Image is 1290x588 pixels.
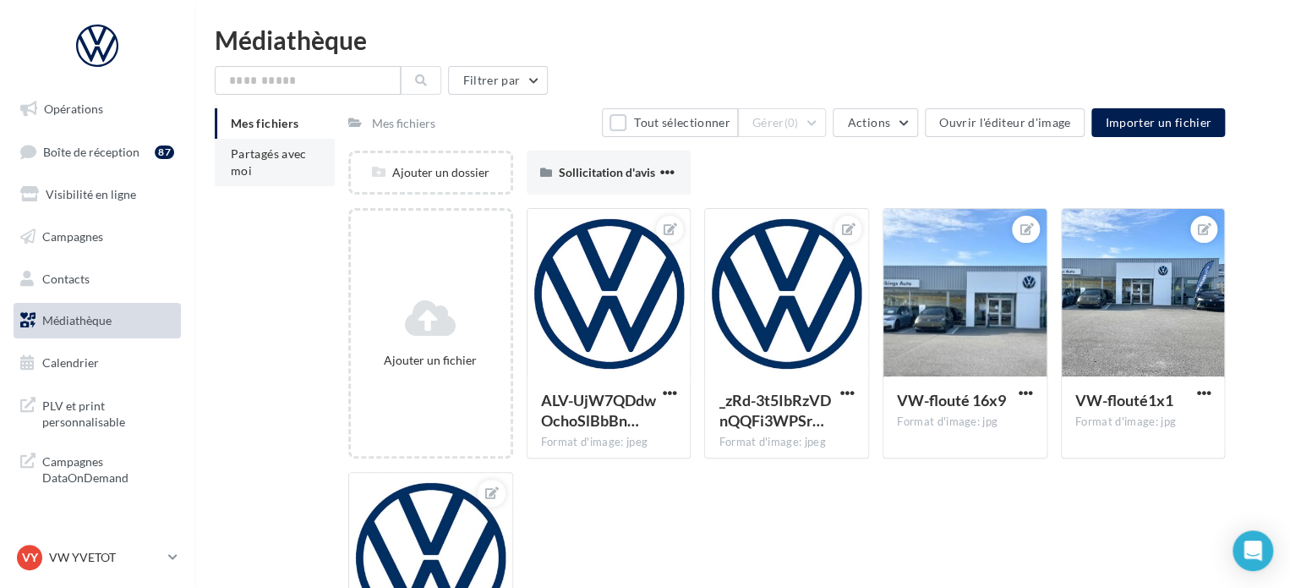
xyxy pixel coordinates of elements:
[897,391,1006,409] span: VW-flouté 16x9
[10,219,184,255] a: Campagnes
[602,108,737,137] button: Tout sélectionner
[42,313,112,327] span: Médiathèque
[22,549,38,566] span: VY
[541,391,656,430] span: ALV-UjW7QDdwOchoSlBbBnscG_B2Zbqq3oevhI-L5rV1o33wZgAgeAI
[10,177,184,212] a: Visibilité en ligne
[49,549,161,566] p: VW YVETOT
[46,187,136,201] span: Visibilité en ligne
[10,303,184,338] a: Médiathèque
[351,164,511,181] div: Ajouter un dossier
[358,352,504,369] div: Ajouter un fichier
[42,450,174,486] span: Campagnes DataOnDemand
[10,91,184,127] a: Opérations
[10,387,184,437] a: PLV et print personnalisable
[10,345,184,381] a: Calendrier
[738,108,827,137] button: Gérer(0)
[231,146,307,178] span: Partagés avec moi
[44,102,103,116] span: Opérations
[1105,115,1211,129] span: Importer un fichier
[231,116,298,130] span: Mes fichiers
[719,435,855,450] div: Format d'image: jpeg
[784,116,799,129] span: (0)
[155,146,174,159] div: 87
[1233,530,1273,571] div: Open Intercom Messenger
[1075,415,1211,430] div: Format d'image: jpg
[43,144,139,158] span: Boîte de réception
[42,229,103,244] span: Campagnes
[10,443,184,493] a: Campagnes DataOnDemand
[925,108,1085,137] button: Ouvrir l'éditeur d'image
[42,271,90,285] span: Contacts
[559,165,655,179] span: Sollicitation d'avis
[541,435,677,450] div: Format d'image: jpeg
[42,355,99,370] span: Calendrier
[10,134,184,170] a: Boîte de réception87
[719,391,830,430] span: _zRd-3t5IbRzVDnQQFi3WPSrNlHJa6D_pG69xiBC3uU5deqWEMdP8W597Ywax0sVnoleFfmNR1tR8NlZ=s0
[448,66,548,95] button: Filtrer par
[372,115,435,132] div: Mes fichiers
[833,108,917,137] button: Actions
[1075,391,1173,409] span: VW-flouté1x1
[215,27,1270,52] div: Médiathèque
[1091,108,1225,137] button: Importer un fichier
[10,261,184,297] a: Contacts
[42,394,174,431] span: PLV et print personnalisable
[847,115,889,129] span: Actions
[897,415,1033,430] div: Format d'image: jpg
[14,541,181,574] a: VY VW YVETOT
